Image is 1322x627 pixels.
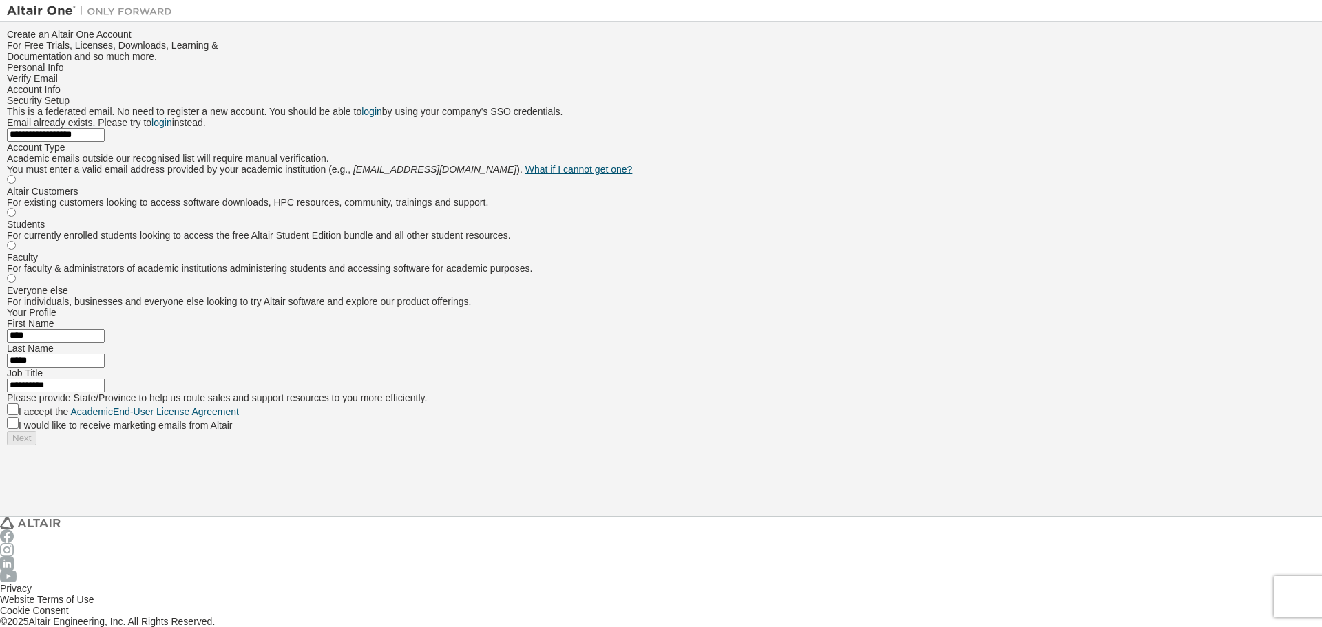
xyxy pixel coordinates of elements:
label: I accept the [19,406,239,417]
a: Academic End-User License Agreement [71,406,239,417]
div: For existing customers looking to access software downloads, HPC resources, community, trainings ... [7,197,1315,208]
label: Job Title [7,368,43,379]
span: [EMAIL_ADDRESS][DOMAIN_NAME] [353,164,516,175]
div: Personal Info [7,62,1315,73]
label: Last Name [7,343,54,354]
div: For individuals, businesses and everyone else looking to try Altair software and explore our prod... [7,296,1315,307]
label: First Name [7,318,54,329]
div: Account Info [7,84,1315,95]
div: This is a federated email. No need to register a new account. You should be able to by using your... [7,106,1315,117]
a: What if I cannot get one? [525,164,633,175]
div: Academic emails outside our recognised list will require manual verification. [7,153,1315,164]
div: Please provide State/Province to help us route sales and support resources to you more efficiently. [7,392,1315,403]
div: Security Setup [7,95,1315,106]
div: Please wait while checking email ... [7,431,1315,445]
div: Altair Customers [7,186,1315,197]
div: Verify Email [7,73,1315,84]
a: login [151,117,172,128]
img: Altair One [7,4,179,18]
div: Faculty [7,252,1315,263]
div: For Free Trials, Licenses, Downloads, Learning & Documentation and so much more. [7,40,1315,62]
div: For faculty & administrators of academic institutions administering students and accessing softwa... [7,263,1315,274]
div: Account Type [7,142,1315,153]
div: Students [7,219,1315,230]
label: I would like to receive marketing emails from Altair [19,420,232,431]
div: Everyone else [7,285,1315,296]
div: You must enter a valid email address provided by your academic institution (e.g., ). [7,164,1315,175]
button: Next [7,431,36,445]
div: For currently enrolled students looking to access the free Altair Student Edition bundle and all ... [7,230,1315,241]
div: Your Profile [7,307,1315,318]
a: login [361,106,382,117]
div: Create an Altair One Account [7,29,1315,40]
div: Email already exists. Please try to instead. [7,117,1315,128]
